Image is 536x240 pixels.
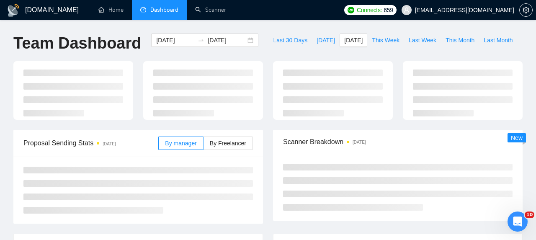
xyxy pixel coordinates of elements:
button: Last Month [479,34,517,47]
span: Connects: [357,5,382,15]
img: logo [7,4,20,17]
span: setting [520,7,532,13]
span: This Month [446,36,474,45]
button: Last 30 Days [268,34,312,47]
h1: Team Dashboard [13,34,141,53]
time: [DATE] [353,140,366,145]
button: This Week [367,34,404,47]
span: [DATE] [344,36,363,45]
span: By manager [165,140,196,147]
a: homeHome [98,6,124,13]
span: Last 30 Days [273,36,307,45]
span: 659 [384,5,393,15]
span: 10 [525,212,534,218]
input: End date [208,36,246,45]
span: Scanner Breakdown [283,137,513,147]
button: This Month [441,34,479,47]
img: upwork-logo.png [348,7,354,13]
span: dashboard [140,7,146,13]
span: Last Month [484,36,513,45]
a: searchScanner [195,6,226,13]
span: This Week [372,36,399,45]
iframe: Intercom live chat [508,212,528,232]
span: Proposal Sending Stats [23,138,158,148]
span: user [404,7,410,13]
input: Start date [156,36,194,45]
span: New [511,134,523,141]
a: setting [519,7,533,13]
span: swap-right [198,37,204,44]
span: Dashboard [150,6,178,13]
button: Last Week [404,34,441,47]
button: [DATE] [340,34,367,47]
span: Last Week [409,36,436,45]
span: [DATE] [317,36,335,45]
time: [DATE] [103,142,116,146]
span: to [198,37,204,44]
button: setting [519,3,533,17]
button: [DATE] [312,34,340,47]
span: By Freelancer [210,140,246,147]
